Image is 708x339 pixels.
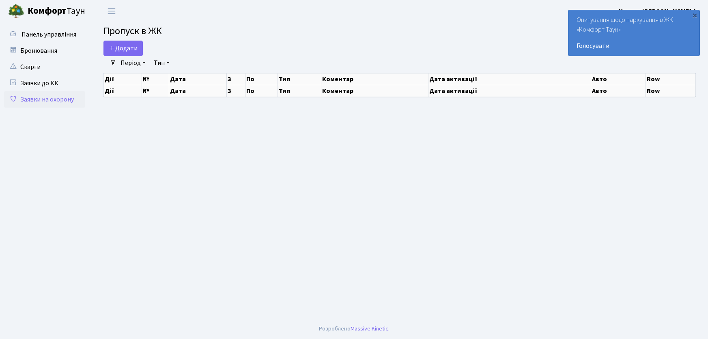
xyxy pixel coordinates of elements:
[591,85,646,97] th: Авто
[691,11,699,19] div: ×
[4,91,85,108] a: Заявки на охорону
[319,324,390,333] div: Розроблено .
[428,73,591,85] th: Дата активації
[321,85,428,97] th: Коментар
[104,73,142,85] th: Дії
[227,73,245,85] th: З
[8,3,24,19] img: logo.png
[577,41,691,51] a: Голосувати
[591,73,646,85] th: Авто
[428,85,591,97] th: Дата активації
[4,26,85,43] a: Панель управління
[28,4,67,17] b: Комфорт
[103,24,162,38] span: Пропуск в ЖК
[227,85,245,97] th: З
[142,73,169,85] th: №
[4,43,85,59] a: Бронювання
[619,6,698,16] a: Цитрус [PERSON_NAME] А.
[4,75,85,91] a: Заявки до КК
[245,85,278,97] th: По
[103,41,143,56] a: Додати
[351,324,388,333] a: Massive Kinetic
[22,30,76,39] span: Панель управління
[28,4,85,18] span: Таун
[169,73,227,85] th: Дата
[646,85,696,97] th: Row
[278,73,321,85] th: Тип
[104,85,142,97] th: Дії
[4,59,85,75] a: Скарги
[151,56,173,70] a: Тип
[142,85,169,97] th: №
[321,73,428,85] th: Коментар
[109,44,138,53] span: Додати
[646,73,696,85] th: Row
[568,10,699,56] div: Опитування щодо паркування в ЖК «Комфорт Таун»
[278,85,321,97] th: Тип
[169,85,227,97] th: Дата
[101,4,122,18] button: Переключити навігацію
[619,7,698,16] b: Цитрус [PERSON_NAME] А.
[117,56,149,70] a: Період
[245,73,278,85] th: По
